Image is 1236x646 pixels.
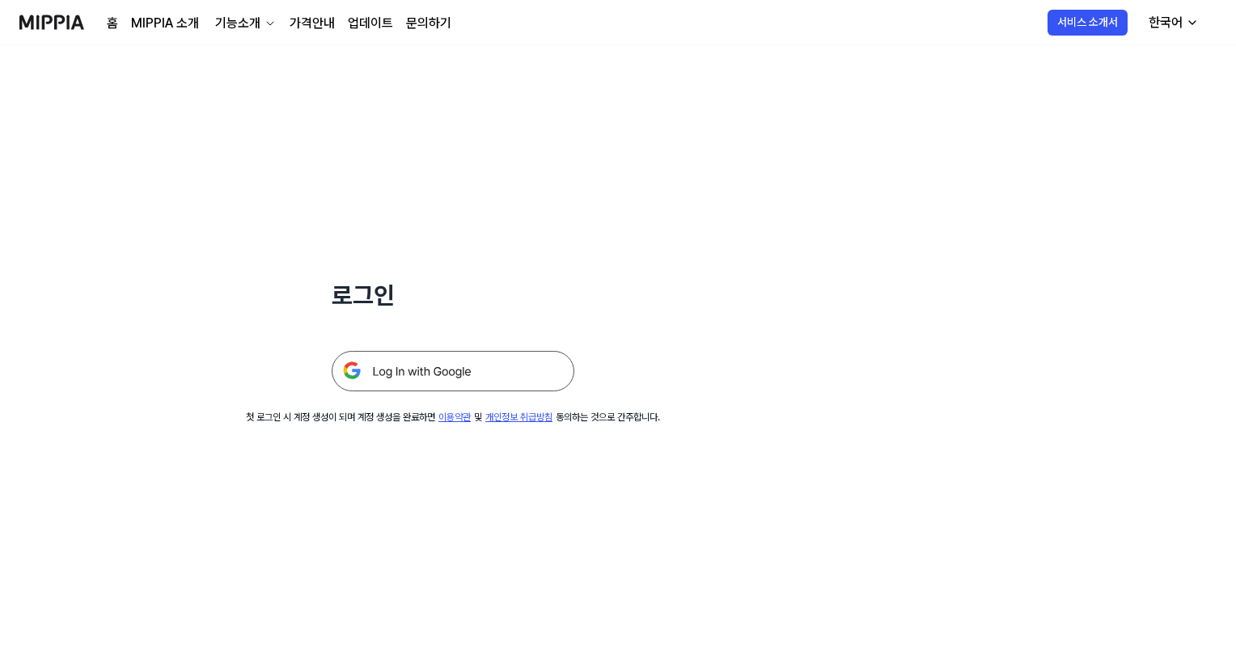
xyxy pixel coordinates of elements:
div: 한국어 [1145,13,1186,32]
a: 업데이트 [348,14,393,33]
img: 구글 로그인 버튼 [332,351,574,391]
a: 가격안내 [290,14,335,33]
button: 기능소개 [212,14,277,33]
h1: 로그인 [332,278,574,312]
button: 서비스 소개서 [1048,10,1128,36]
a: 개인정보 취급방침 [485,412,552,423]
a: 홈 [107,14,118,33]
a: MIPPIA 소개 [131,14,199,33]
button: 한국어 [1136,6,1208,39]
div: 기능소개 [212,14,264,33]
a: 이용약관 [438,412,471,423]
div: 첫 로그인 시 계정 생성이 되며 계정 생성을 완료하면 및 동의하는 것으로 간주합니다. [246,411,660,424]
a: 문의하기 [406,14,451,33]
